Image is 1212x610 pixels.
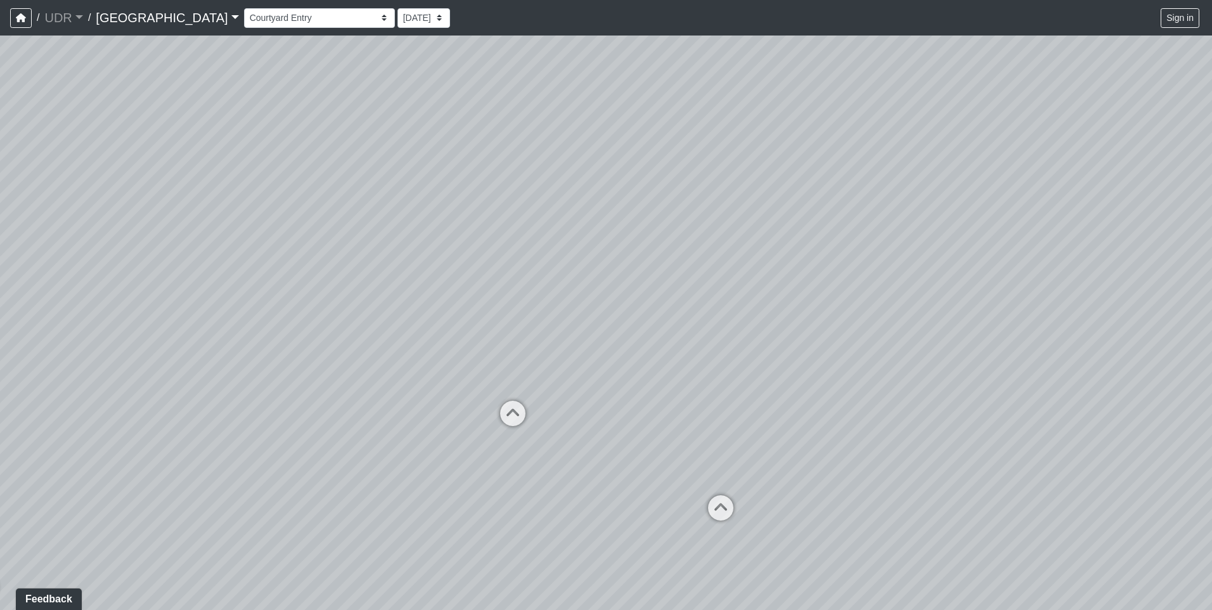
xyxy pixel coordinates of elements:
button: Sign in [1161,8,1199,28]
span: / [83,5,96,30]
a: [GEOGRAPHIC_DATA] [96,5,238,30]
span: / [32,5,44,30]
a: UDR [44,5,82,30]
iframe: Ybug feedback widget [10,585,84,610]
